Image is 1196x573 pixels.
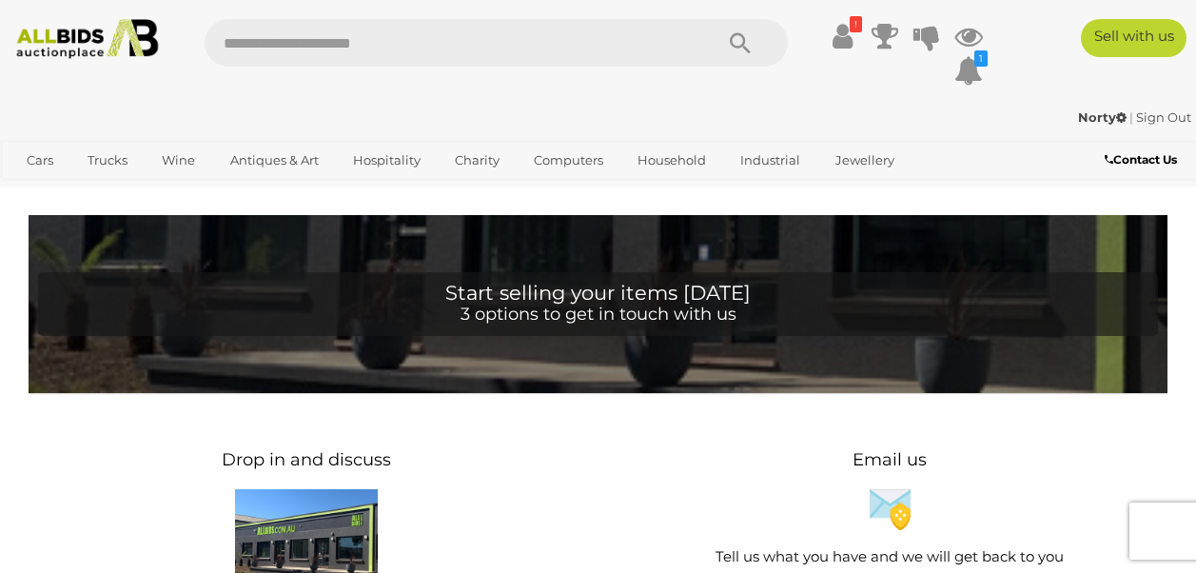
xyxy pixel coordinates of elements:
[625,145,718,176] a: Household
[829,19,857,53] a: !
[75,145,140,176] a: Trucks
[1129,109,1133,125] span: |
[954,53,983,88] a: 1
[9,19,167,59] img: Allbids.com.au
[1105,149,1182,170] a: Contact Us
[149,145,207,176] a: Wine
[48,306,1148,325] h2: 3 options to get in touch with us
[1078,109,1127,125] strong: Norty
[521,145,616,176] a: Computers
[341,145,433,176] a: Hospitality
[870,489,911,530] img: email-secure-384x380.jpg
[1081,19,1186,57] a: Sell with us
[14,145,66,176] a: Cars
[85,176,148,207] a: Sports
[641,549,1140,565] h4: Tell us what you have and we will get back to you
[158,176,318,207] a: [GEOGRAPHIC_DATA]
[1105,152,1177,167] b: Contact Us
[850,16,862,32] i: !
[1078,109,1129,125] a: Norty
[974,50,988,67] i: 1
[823,145,907,176] a: Jewellery
[442,145,512,176] a: Charity
[48,282,1148,304] h1: Start selling your items [DATE]
[14,176,75,207] a: Office
[57,451,556,470] h2: Drop in and discuss
[1136,109,1191,125] a: Sign Out
[693,19,788,67] button: Search
[641,451,1140,470] h2: Email us
[218,145,331,176] a: Antiques & Art
[728,145,813,176] a: Industrial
